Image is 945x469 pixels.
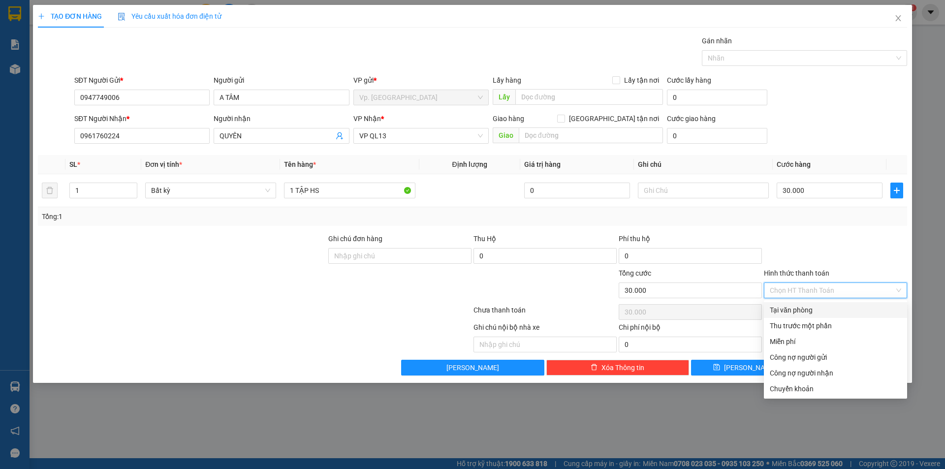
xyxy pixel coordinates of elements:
[74,75,210,86] div: SĐT Người Gửi
[493,127,519,143] span: Giao
[515,89,663,105] input: Dọc đường
[38,12,102,20] span: TẠO ĐƠN HÀNG
[894,14,902,22] span: close
[764,349,907,365] div: Cước gửi hàng sẽ được ghi vào công nợ của người gửi
[353,115,381,123] span: VP Nhận
[770,352,901,363] div: Công nợ người gửi
[524,160,561,168] span: Giá trị hàng
[667,90,767,105] input: Cước lấy hàng
[38,13,45,20] span: plus
[74,113,210,124] div: SĐT Người Nhận
[667,76,711,84] label: Cước lấy hàng
[713,364,720,372] span: save
[764,365,907,381] div: Cước gửi hàng sẽ được ghi vào công nợ của người nhận
[493,115,524,123] span: Giao hàng
[591,364,598,372] span: delete
[524,183,630,198] input: 0
[336,132,344,140] span: user-add
[328,235,382,243] label: Ghi chú đơn hàng
[777,160,811,168] span: Cước hàng
[214,113,349,124] div: Người nhận
[359,90,483,105] span: Vp. Phan Rang
[891,187,903,194] span: plus
[446,362,499,373] span: [PERSON_NAME]
[619,233,762,248] div: Phí thu hộ
[493,89,515,105] span: Lấy
[770,305,901,315] div: Tại văn phòng
[473,322,617,337] div: Ghi chú nội bộ nhà xe
[884,5,912,32] button: Close
[565,113,663,124] span: [GEOGRAPHIC_DATA] tận nơi
[638,183,769,198] input: Ghi Chú
[42,211,365,222] div: Tổng: 1
[601,362,644,373] span: Xóa Thông tin
[284,160,316,168] span: Tên hàng
[473,337,617,352] input: Nhập ghi chú
[145,160,182,168] span: Đơn vị tính
[634,155,773,174] th: Ghi chú
[353,75,489,86] div: VP gửi
[691,360,798,375] button: save[PERSON_NAME]
[764,269,829,277] label: Hình thức thanh toán
[284,183,415,198] input: VD: Bàn, Ghế
[770,383,901,394] div: Chuyển khoản
[620,75,663,86] span: Lấy tận nơi
[890,183,903,198] button: plus
[702,37,732,45] label: Gán nhãn
[118,13,126,21] img: icon
[42,183,58,198] button: delete
[619,322,762,337] div: Chi phí nội bộ
[359,128,483,143] span: VP QL13
[214,75,349,86] div: Người gửi
[69,160,77,168] span: SL
[667,115,716,123] label: Cước giao hàng
[546,360,690,375] button: deleteXóa Thông tin
[472,305,618,322] div: Chưa thanh toán
[519,127,663,143] input: Dọc đường
[770,336,901,347] div: Miễn phí
[118,12,221,20] span: Yêu cầu xuất hóa đơn điện tử
[328,248,472,264] input: Ghi chú đơn hàng
[667,128,767,144] input: Cước giao hàng
[724,362,777,373] span: [PERSON_NAME]
[151,183,270,198] span: Bất kỳ
[493,76,521,84] span: Lấy hàng
[473,235,496,243] span: Thu Hộ
[619,269,651,277] span: Tổng cước
[770,320,901,331] div: Thu trước một phần
[452,160,487,168] span: Định lượng
[401,360,544,375] button: [PERSON_NAME]
[770,368,901,378] div: Công nợ người nhận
